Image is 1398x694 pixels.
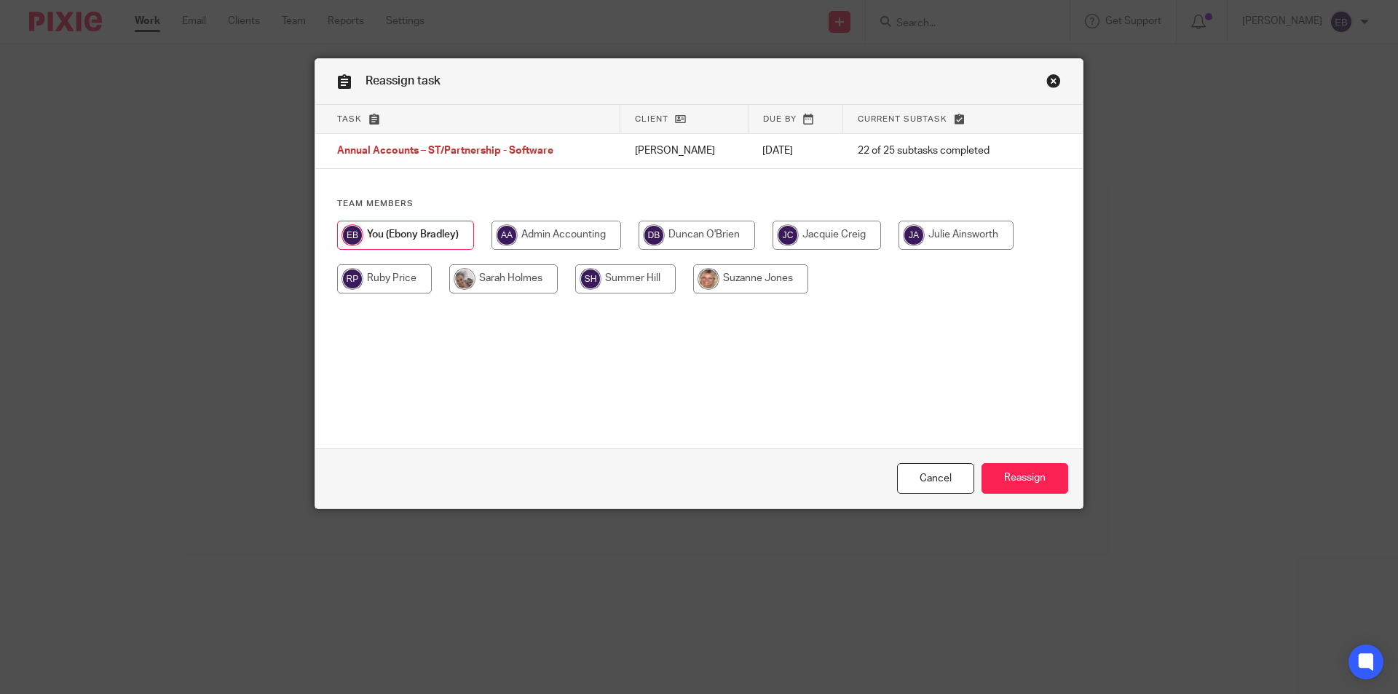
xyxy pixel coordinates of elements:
span: Client [635,115,668,123]
span: Task [337,115,362,123]
span: Annual Accounts – ST/Partnership - Software [337,146,553,157]
h4: Team members [337,198,1061,210]
input: Reassign [982,463,1068,494]
td: 22 of 25 subtasks completed [843,134,1032,169]
p: [PERSON_NAME] [635,143,734,158]
span: Current subtask [858,115,947,123]
a: Close this dialog window [897,463,974,494]
a: Close this dialog window [1046,74,1061,93]
p: [DATE] [762,143,828,158]
span: Reassign task [366,75,441,87]
span: Due by [763,115,797,123]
